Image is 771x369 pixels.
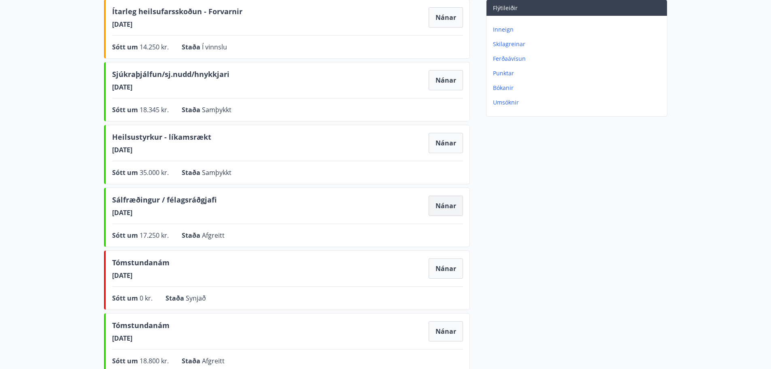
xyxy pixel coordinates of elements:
span: [DATE] [112,334,170,343]
span: [DATE] [112,145,211,154]
button: Nánar [429,196,463,216]
span: Sjúkraþjálfun/sj.nudd/hnykkjari [112,69,229,83]
span: Sótt um [112,105,140,114]
button: Nánar [429,133,463,153]
span: Staða [166,294,186,303]
p: Skilagreinar [493,40,664,48]
span: Staða [182,231,202,240]
span: [DATE] [112,20,242,29]
button: Nánar [429,321,463,341]
p: Bókanir [493,84,664,92]
span: [DATE] [112,271,170,280]
span: Staða [182,356,202,365]
span: [DATE] [112,83,229,92]
span: Staða [182,43,202,51]
button: Nánar [429,7,463,28]
button: Nánar [429,70,463,90]
span: Sótt um [112,231,140,240]
span: Samþykkt [202,168,232,177]
span: Í vinnslu [202,43,227,51]
span: [DATE] [112,208,217,217]
span: Sótt um [112,294,140,303]
span: Sótt um [112,168,140,177]
p: Punktar [493,69,664,77]
span: 35.000 kr. [140,168,169,177]
span: 17.250 kr. [140,231,169,240]
span: Afgreitt [202,231,225,240]
span: Sótt um [112,356,140,365]
span: Ítarleg heilsufarsskoðun - Forvarnir [112,6,242,20]
span: Afgreitt [202,356,225,365]
span: Tómstundanám [112,320,170,334]
span: Flýtileiðir [493,4,518,12]
span: Staða [182,105,202,114]
span: Sótt um [112,43,140,51]
span: 18.345 kr. [140,105,169,114]
span: 14.250 kr. [140,43,169,51]
p: Ferðaávísun [493,55,664,63]
span: Sálfræðingur / félagsráðgjafi [112,194,217,208]
span: Tómstundanám [112,257,170,271]
span: 18.800 kr. [140,356,169,365]
p: Inneign [493,26,664,34]
p: Umsóknir [493,98,664,107]
span: Staða [182,168,202,177]
span: Samþykkt [202,105,232,114]
span: Synjað [186,294,206,303]
button: Nánar [429,258,463,279]
span: 0 kr. [140,294,153,303]
span: Heilsustyrkur - líkamsrækt [112,132,211,145]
